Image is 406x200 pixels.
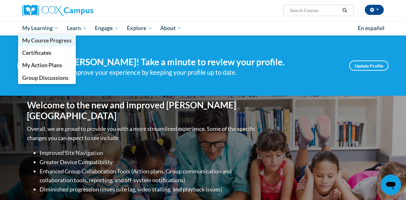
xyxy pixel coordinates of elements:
[67,24,87,32] span: Learn
[40,148,257,158] li: Improved Site Navigation
[349,61,389,71] a: Update Profile
[381,175,401,195] iframe: Button to launch messaging window
[27,100,257,121] h1: Welcome to the new and improved [PERSON_NAME][GEOGRAPHIC_DATA]
[289,7,340,14] input: Search Courses
[40,167,257,185] li: Enhanced Group Collaboration Tools (Action plans, Group communication and collaboration tools, re...
[17,21,389,35] div: Main menu
[127,24,152,32] span: Explore
[22,5,93,16] img: Cox Campus
[358,25,384,31] span: En español
[22,49,51,56] span: Certificates
[22,62,62,68] span: My Action Plans
[340,7,350,14] button: Search
[18,47,76,59] a: Certificates
[18,34,76,47] a: My Course Progress
[95,24,119,32] span: Engage
[22,24,59,32] span: My Learning
[365,5,384,15] button: Account Settings
[40,158,257,167] li: Greater Device Compatibility
[40,185,257,194] li: Diminished progression issues (site lag, video stalling, and playback issues)
[63,21,91,35] a: Learn
[17,51,46,80] img: Profile Image
[160,24,182,32] span: About
[22,37,72,44] span: My Course Progress
[156,21,186,35] a: About
[123,21,156,35] a: Explore
[22,5,136,16] a: Cox Campus
[91,21,123,35] a: Engage
[27,124,257,143] p: Overall, we are proud to provide you with a more streamlined experience. Some of the specific cha...
[354,22,389,35] a: En español
[56,57,340,68] h4: Hi [PERSON_NAME]! Take a minute to review your profile.
[22,74,69,81] span: Group Discussions
[18,59,76,71] a: My Action Plans
[56,67,340,78] div: Help improve your experience by keeping your profile up to date.
[18,21,63,35] a: My Learning
[18,72,76,84] a: Group Discussions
